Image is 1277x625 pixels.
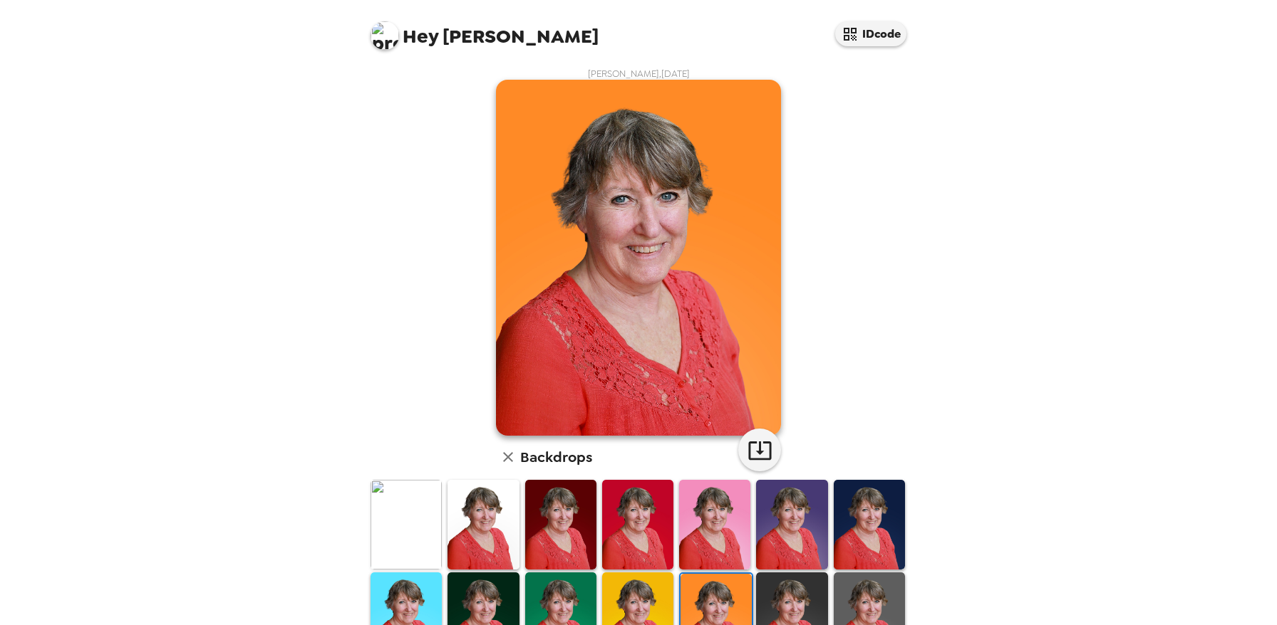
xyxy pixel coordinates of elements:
span: Hey [403,23,438,49]
img: Original [371,480,442,569]
span: [PERSON_NAME] , [DATE] [588,68,690,80]
img: profile pic [371,21,399,50]
button: IDcode [835,21,906,46]
img: user [496,80,781,436]
span: [PERSON_NAME] [371,14,599,46]
h6: Backdrops [520,446,592,468]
